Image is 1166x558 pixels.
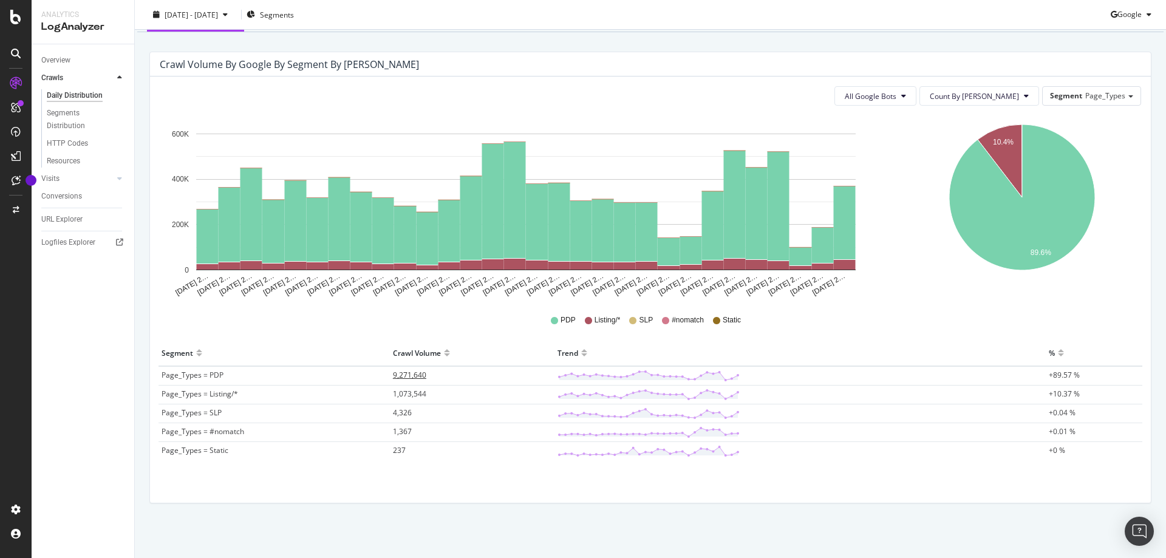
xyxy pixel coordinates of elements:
[172,175,189,184] text: 400K
[41,72,114,84] a: Crawls
[41,190,82,203] div: Conversions
[162,343,193,362] div: Segment
[393,426,412,437] span: 1,367
[919,86,1039,106] button: Count By [PERSON_NAME]
[1111,5,1156,24] button: Google
[41,172,60,185] div: Visits
[557,343,578,362] div: Trend
[595,315,621,325] span: Listing/*
[1085,90,1125,101] span: Page_Types
[393,370,426,380] span: 9,271,640
[172,220,189,229] text: 200K
[41,10,124,20] div: Analytics
[47,137,126,150] a: HTTP Codes
[1031,248,1051,257] text: 89.6%
[162,426,244,437] span: Page_Types = #nomatch
[41,172,114,185] a: Visits
[41,236,95,249] div: Logfiles Explorer
[185,266,189,274] text: 0
[1049,389,1080,399] span: +10.37 %
[393,389,426,399] span: 1,073,544
[639,315,653,325] span: SLP
[41,72,63,84] div: Crawls
[393,343,441,362] div: Crawl Volume
[41,213,83,226] div: URL Explorer
[672,315,704,325] span: #nomatch
[172,130,189,138] text: 600K
[41,190,126,203] a: Conversions
[145,9,236,20] button: [DATE] - [DATE]
[930,91,1019,101] span: Count By Day
[1049,426,1076,437] span: +0.01 %
[26,175,36,186] div: Tooltip anchor
[247,5,294,24] button: Segments
[47,155,126,168] a: Resources
[41,236,126,249] a: Logfiles Explorer
[723,315,741,325] span: Static
[393,407,412,418] span: 4,326
[993,138,1014,147] text: 10.4%
[47,137,88,150] div: HTTP Codes
[1049,445,1065,455] span: +0 %
[393,445,406,455] span: 237
[41,20,124,34] div: LogAnalyzer
[47,89,126,102] a: Daily Distribution
[47,155,80,168] div: Resources
[162,407,222,418] span: Page_Types = SLP
[905,115,1139,298] svg: A chart.
[162,370,223,380] span: Page_Types = PDP
[41,54,70,67] div: Overview
[561,315,576,325] span: PDP
[41,213,126,226] a: URL Explorer
[160,58,419,70] div: Crawl Volume by google by Segment by [PERSON_NAME]
[162,445,228,455] span: Page_Types = Static
[1049,407,1076,418] span: +0.04 %
[165,9,218,19] span: [DATE] - [DATE]
[1117,9,1142,19] span: Google
[47,89,103,102] div: Daily Distribution
[834,86,916,106] button: All Google Bots
[845,91,896,101] span: All Google Bots
[162,389,238,399] span: Page_Types = Listing/*
[47,107,114,132] div: Segments Distribution
[47,107,126,132] a: Segments Distribution
[160,115,893,298] svg: A chart.
[1125,517,1154,546] div: Open Intercom Messenger
[41,54,126,67] a: Overview
[1049,343,1055,362] div: %
[1049,370,1080,380] span: +89.57 %
[1050,90,1082,101] span: Segment
[260,9,294,19] span: Segments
